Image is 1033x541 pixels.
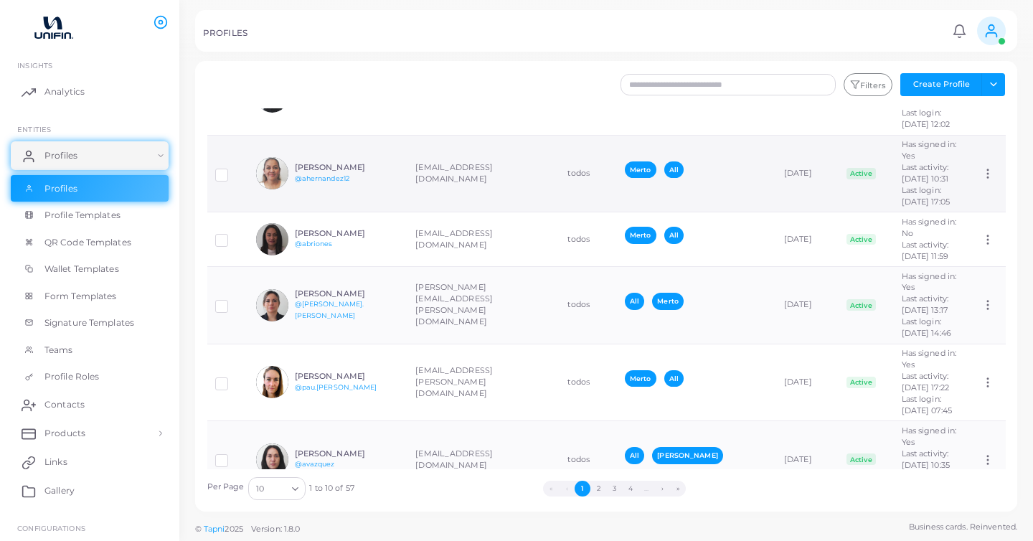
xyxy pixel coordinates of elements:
a: @ahernandez12 [295,174,349,182]
span: Active [846,453,877,465]
span: Last login: [DATE] 17:05 [902,185,950,207]
h6: [PERSON_NAME] [295,449,400,458]
span: Signature Templates [44,316,134,329]
h6: [PERSON_NAME] [295,229,400,238]
span: Wallet Templates [44,263,119,276]
span: 10 [256,481,264,497]
img: avatar [256,443,288,476]
td: todos [560,135,617,212]
span: Products [44,427,85,440]
a: Gallery [11,476,169,505]
a: Profiles [11,175,169,202]
a: @abriones [295,240,333,248]
img: logo [13,14,93,40]
td: [EMAIL_ADDRESS][PERSON_NAME][DOMAIN_NAME] [407,344,560,421]
span: All [664,370,684,387]
span: Has signed in: No [902,217,957,238]
span: Has signed in: Yes [902,425,957,447]
span: Business cards. Reinvented. [909,521,1017,533]
td: [DATE] [776,135,839,212]
a: QR Code Templates [11,229,169,256]
span: INSIGHTS [17,61,52,70]
td: [PERSON_NAME][EMAIL_ADDRESS][PERSON_NAME][DOMAIN_NAME] [407,267,560,344]
span: Active [846,299,877,311]
span: QR Code Templates [44,236,131,249]
td: [DATE] [776,212,839,267]
span: © [195,523,300,535]
span: ENTITIES [17,125,51,133]
span: Merto [625,370,656,387]
span: Active [846,234,877,245]
span: Profiles [44,149,77,162]
span: Analytics [44,85,85,98]
a: Profile Templates [11,202,169,229]
input: Search for option [265,481,286,497]
span: Has signed in: Yes [902,348,957,370]
a: Links [11,448,169,476]
span: Profiles [44,182,77,195]
label: Per Page [207,481,245,493]
span: Profile Roles [44,370,99,383]
span: Last activity: [DATE] 13:17 [902,293,949,315]
td: [DATE] [776,267,839,344]
td: [EMAIL_ADDRESS][DOMAIN_NAME] [407,135,560,212]
td: todos [560,267,617,344]
td: [EMAIL_ADDRESS][DOMAIN_NAME] [407,421,560,499]
a: @avazquez [295,460,335,468]
span: All [664,227,684,243]
span: Teams [44,344,73,357]
span: All [625,447,644,464]
span: Active [846,168,877,179]
a: Contacts [11,390,169,419]
span: Active [846,377,877,388]
span: Form Templates [44,290,117,303]
a: Tapni [204,524,225,534]
img: avatar [256,157,288,189]
a: Signature Templates [11,309,169,337]
button: Go to last page [670,481,686,497]
span: Last login: [DATE] 14:46 [902,316,951,338]
img: avatar [256,223,288,255]
span: Last activity: [DATE] 10:31 [902,162,949,184]
h6: [PERSON_NAME] [295,372,400,381]
span: Last activity: [DATE] 11:59 [902,240,949,261]
span: All [625,293,644,309]
span: Last login: [DATE] 07:45 [902,394,952,415]
span: Last login: [DATE] 12:02 [902,108,950,129]
h6: [PERSON_NAME] [295,163,400,172]
button: Filters [844,73,892,96]
h5: PROFILES [203,28,247,38]
ul: Pagination [354,481,875,497]
button: Go to page 3 [606,481,622,497]
span: 2025 [225,523,242,535]
td: [EMAIL_ADDRESS][DOMAIN_NAME] [407,212,560,267]
span: Has signed in: Yes [902,271,957,293]
h6: [PERSON_NAME] [295,289,400,298]
span: Gallery [44,484,75,497]
a: @[PERSON_NAME].[PERSON_NAME] [295,300,364,319]
a: Products [11,419,169,448]
td: todos [560,421,617,499]
button: Create Profile [900,73,982,96]
span: Has signed in: Yes [902,139,957,161]
span: Links [44,456,67,469]
a: Profiles [11,141,169,170]
a: Form Templates [11,283,169,310]
td: [DATE] [776,344,839,421]
td: todos [560,344,617,421]
td: todos [560,212,617,267]
span: Merto [625,161,656,178]
a: Analytics [11,77,169,106]
span: Profile Templates [44,209,121,222]
span: Configurations [17,524,85,532]
span: [PERSON_NAME] [652,447,722,464]
button: Go to page 4 [622,481,638,497]
a: @pau.[PERSON_NAME] [295,383,377,391]
button: Go to page 2 [590,481,606,497]
button: Go to next page [654,481,670,497]
div: Search for option [248,477,306,500]
span: Merto [652,293,684,309]
img: avatar [256,366,288,398]
td: [DATE] [776,421,839,499]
